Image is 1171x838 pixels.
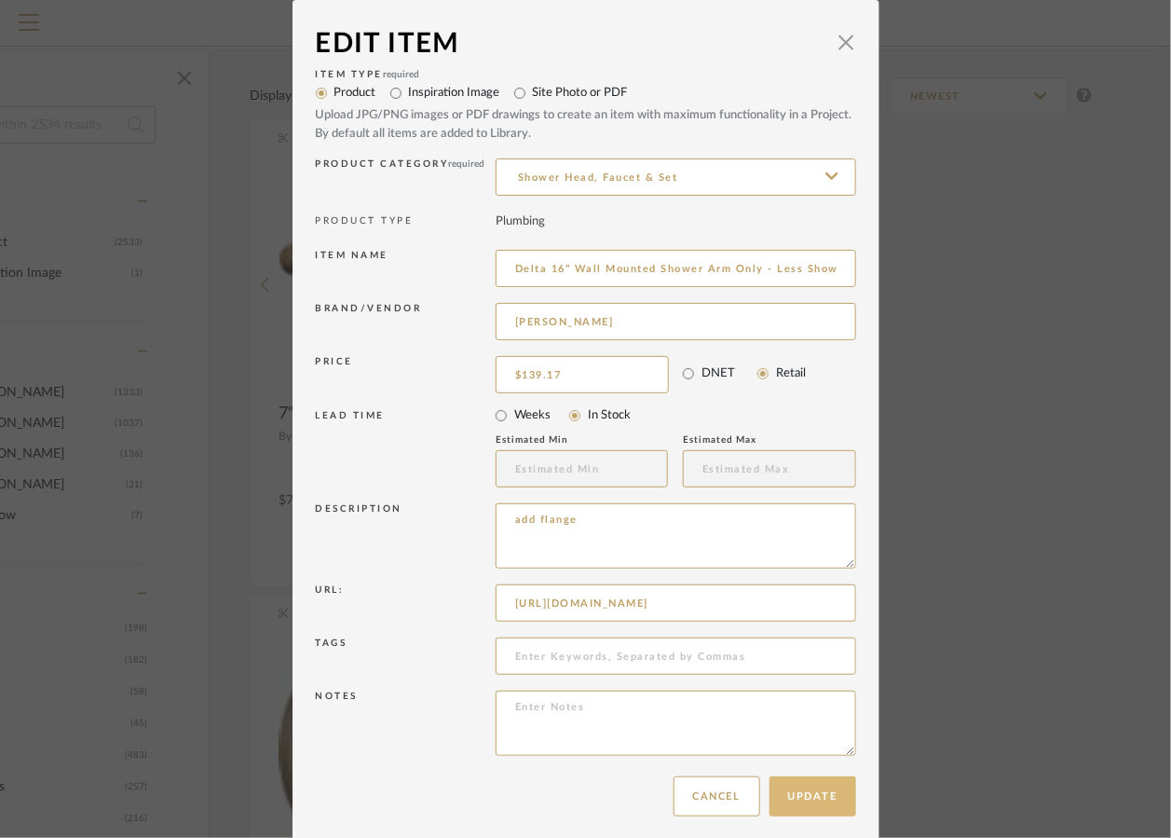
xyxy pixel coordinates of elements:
span: required [449,159,485,169]
mat-radio-group: Select item type [316,80,856,143]
input: Enter URL [496,584,856,622]
div: Url: [316,584,496,623]
label: Site Photo or PDF [533,84,628,103]
button: Update [769,776,856,817]
div: Brand/Vendor [316,303,496,341]
span: required [383,70,419,79]
input: Type a category to search and select [496,158,856,196]
label: In Stock [588,406,631,425]
div: Item Type [316,69,856,80]
input: Enter Keywords, Separated by Commas [496,638,856,675]
div: LEAD TIME [316,410,496,488]
mat-radio-group: Select item type [496,403,856,429]
label: Weeks [514,406,551,425]
input: Estimated Max [683,450,856,488]
label: DNET [701,364,735,383]
div: Tags [316,638,496,676]
div: Estimated Min [496,434,626,446]
div: PRODUCT TYPE [316,207,497,236]
div: Plumbing [497,213,546,231]
button: Close [828,23,865,61]
input: Enter DNET Price [496,356,669,393]
div: Item name [316,250,496,288]
div: Product Category [316,158,496,197]
label: Product [334,84,376,103]
input: Estimated Min [496,450,669,488]
input: Unknown [496,303,856,340]
label: Inspiration Image [409,84,500,103]
div: Price [316,356,496,388]
input: Enter Name [496,250,856,287]
label: Retail [776,364,806,383]
div: Edit Item [316,23,828,64]
button: Cancel [674,776,760,817]
div: Notes [316,691,496,757]
div: Estimated Max [683,434,813,446]
div: Description [316,503,496,570]
mat-radio-group: Select price type [683,361,856,387]
div: Upload JPG/PNG images or PDF drawings to create an item with maximum functionality in a Project. ... [316,106,856,143]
